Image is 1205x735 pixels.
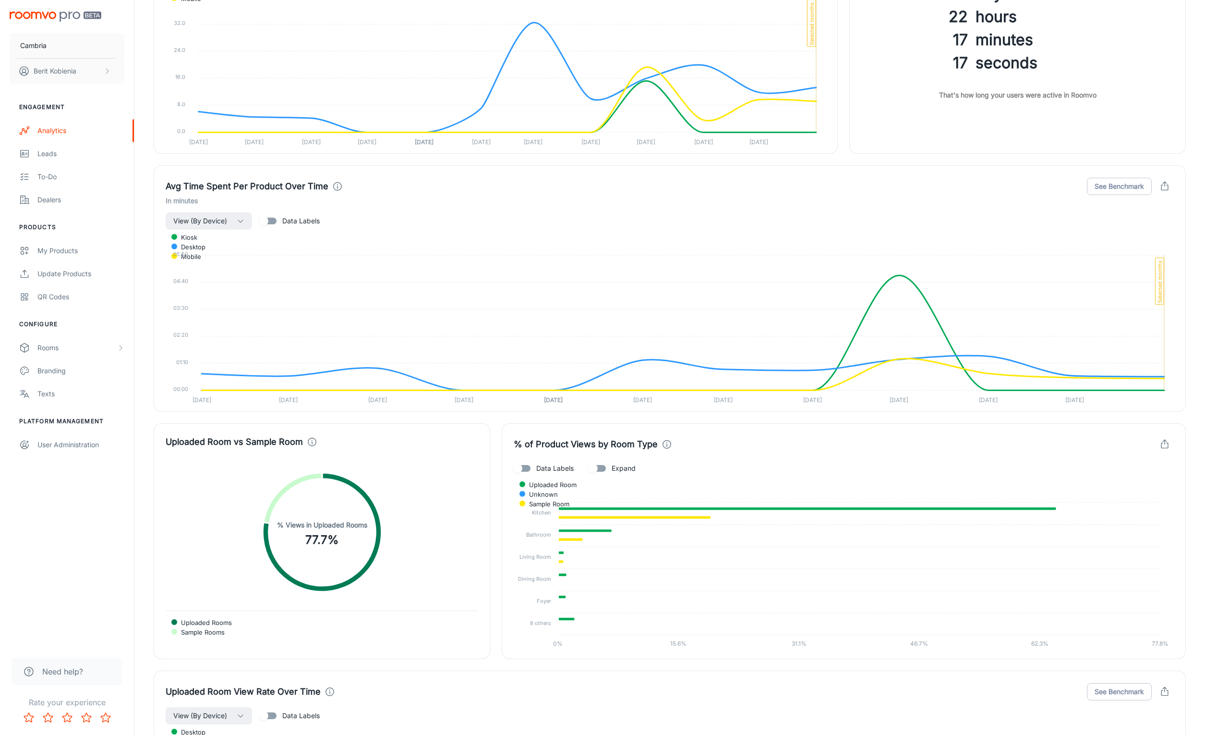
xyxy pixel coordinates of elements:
tspan: 0.0 [177,128,185,135]
tspan: 03:30 [173,305,188,311]
tspan: [DATE] [193,396,211,404]
div: QR Codes [37,292,124,302]
h4: Uploaded Room View Rate Over Time [166,685,321,698]
span: Data Labels [282,216,320,226]
tspan: [DATE] [749,138,768,146]
span: Sample Rooms [174,628,225,637]
tspan: 77.8% [1152,640,1169,647]
p: Berit Kobienia [34,66,76,76]
tspan: 24.0 [174,47,185,53]
h3: hours [976,5,1174,28]
h4: % of Product Views by Room Type [514,438,658,451]
button: See Benchmark [1087,683,1152,700]
tspan: Bathroom [526,531,551,538]
tspan: Kitchen [532,509,551,516]
tspan: 32.0 [174,20,185,26]
div: To-do [37,171,124,182]
p: Cambria [20,40,47,51]
tspan: [DATE] [803,396,822,404]
tspan: [DATE] [633,396,652,404]
tspan: 00:00 [173,386,188,392]
h3: 17 [861,51,968,74]
span: Uploaded Rooms [174,618,232,627]
tspan: [DATE] [415,138,434,146]
h3: minutes [976,28,1174,51]
span: Data Labels [282,710,320,721]
tspan: [DATE] [524,138,542,146]
button: Rate 5 star [96,708,115,727]
h4: Uploaded Room vs Sample Room [166,435,303,449]
button: View (By Device) [166,707,252,724]
button: Rate 3 star [58,708,77,727]
h3: seconds [976,51,1174,74]
tspan: 05:50 [173,251,188,257]
tspan: [DATE] [1065,396,1084,404]
tspan: 01:10 [176,359,188,366]
button: Berit Kobienia [10,59,124,84]
tspan: 04:40 [173,278,188,284]
span: Need help? [42,666,83,677]
tspan: [DATE] [472,138,491,146]
tspan: [DATE] [714,396,733,404]
tspan: Foyer [537,598,551,604]
tspan: [DATE] [455,396,473,404]
div: Branding [37,366,124,376]
img: Roomvo PRO Beta [10,12,101,22]
h4: Avg Time Spent Per Product Over Time [166,180,328,193]
h6: In minutes [166,196,1174,206]
tspan: [DATE] [279,396,298,404]
button: Rate 2 star [38,708,58,727]
div: Analytics [37,125,124,136]
tspan: [DATE] [581,138,600,146]
p: Rate your experience [8,697,126,708]
div: Dealers [37,195,124,205]
tspan: 02:20 [173,331,188,338]
tspan: 16.0 [175,73,185,80]
div: Update Products [37,269,124,279]
tspan: 46.7% [910,640,928,647]
tspan: [DATE] [694,138,713,146]
tspan: [DATE] [302,138,321,146]
tspan: Living Room [519,553,551,560]
div: Leads [37,148,124,159]
button: Rate 1 star [19,708,38,727]
span: Sample Room [522,500,569,508]
tspan: [DATE] [245,138,264,146]
tspan: [DATE] [368,396,387,404]
span: View (By Device) [173,215,227,227]
span: kiosk [174,233,197,242]
tspan: [DATE] [189,138,208,146]
div: Rooms [37,343,117,353]
tspan: [DATE] [637,138,655,146]
div: Texts [37,389,124,399]
button: View (By Device) [166,212,252,230]
tspan: 0% [553,640,563,647]
tspan: [DATE] [544,396,563,404]
span: desktop [174,243,205,251]
button: Cambria [10,33,124,58]
tspan: 31.1% [791,640,806,647]
tspan: [DATE] [358,138,376,146]
tspan: 8.0 [177,101,185,108]
tspan: [DATE] [979,396,998,404]
h3: 22 [861,5,968,28]
tspan: 15.6% [670,640,687,647]
h6: That's how long your users were active in Roomvo [861,90,1174,100]
button: See Benchmark [1087,178,1152,195]
span: Uploaded Room [522,480,577,489]
h3: 17 [861,28,968,51]
tspan: Dining Room [518,576,551,582]
tspan: 62.3% [1031,640,1048,647]
span: Unknown [522,490,558,499]
tspan: [DATE] [890,396,908,404]
button: Rate 4 star [77,708,96,727]
span: Expand [612,463,636,474]
div: User Administration [37,440,124,450]
tspan: 8 others [530,620,551,626]
span: View (By Device) [173,710,227,722]
div: My Products [37,245,124,256]
span: Data Labels [536,463,574,474]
